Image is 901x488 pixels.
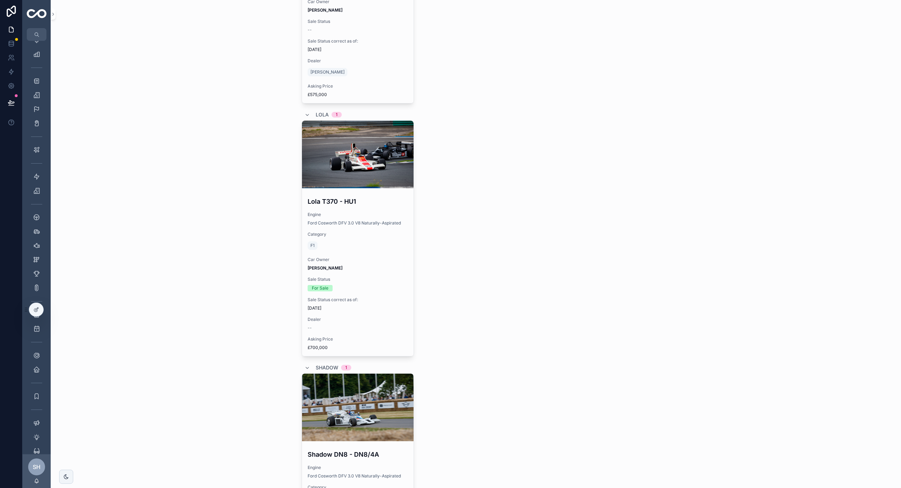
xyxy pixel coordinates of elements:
h4: Lola T370 - HU1 [308,197,408,206]
span: Sale Status [308,19,408,24]
span: [DATE] [308,47,408,52]
div: scrollable content [23,41,51,454]
a: Lola T370 - HU1EngineFord Cosworth DFV 3.0 V8 Naturally-AspiratedCategoryF1Car Owner[PERSON_NAME]... [302,120,414,356]
strong: [PERSON_NAME] [308,265,342,271]
div: For Sale [312,285,328,291]
span: Sale Status [308,277,408,282]
span: Category [308,232,408,237]
span: £700,000 [308,345,408,350]
span: £575,000 [308,92,408,97]
span: Engine [308,212,408,217]
span: Dealer [308,317,408,322]
span: Sale Status correct as of: [308,38,408,44]
span: Asking Price [308,336,408,342]
span: Car Owner [308,257,408,262]
strong: [PERSON_NAME] [308,7,342,13]
a: F1 [308,241,317,250]
span: SH [33,463,40,471]
span: Sale Status correct as of: [308,297,408,303]
div: 1 [345,365,347,370]
h4: Shadow DN8 - DN8/4A [308,450,408,459]
div: Shadow-DN8-179921.jpg [302,374,414,441]
a: [PERSON_NAME] [308,68,347,76]
a: Ford Cosworth DFV 3.0 V8 Naturally-Aspirated [308,220,401,226]
span: [DATE] [308,305,408,311]
span: Dealer [308,58,408,64]
span: Engine [308,465,408,470]
span: Lola [316,111,329,118]
img: App logo [27,9,46,19]
a: Ford Cosworth DFV 3.0 V8 Naturally-Aspirated [308,473,401,479]
span: [PERSON_NAME] [310,69,345,75]
span: Shadow [316,364,338,371]
span: -- [308,27,312,33]
div: Lola-T370-182129.jpg [302,121,414,188]
div: 1 [336,112,338,118]
span: F1 [310,243,315,248]
span: -- [308,325,312,331]
span: Asking Price [308,83,408,89]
